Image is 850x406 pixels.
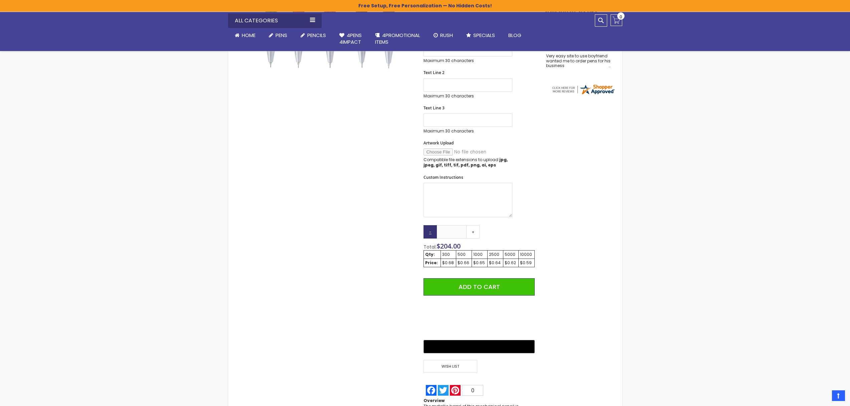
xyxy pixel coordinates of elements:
[423,340,534,353] button: Buy with GPay
[458,252,470,257] div: 500
[471,388,474,393] span: 0
[423,398,445,403] strong: Overview
[440,32,453,39] span: Rush
[546,54,611,68] div: Very easy site to use boyfriend wanted me to order pens for his business
[307,32,326,39] span: Pencils
[440,242,461,251] span: 204.00
[620,14,622,20] span: 0
[437,385,449,396] a: Twitter
[262,28,294,43] a: Pens
[520,252,533,257] div: 10000
[242,32,256,39] span: Home
[375,32,420,45] span: 4PROMOTIONAL ITEMS
[276,32,287,39] span: Pens
[611,14,622,26] a: 0
[458,260,470,266] div: $0.66
[423,58,512,63] p: Maximum 30 characters
[423,278,534,296] button: Add to Cart
[551,83,615,95] img: 4pens.com widget logo
[423,105,445,111] span: Text Line 3
[442,252,455,257] div: 300
[368,28,427,50] a: 4PROMOTIONALITEMS
[473,32,495,39] span: Specials
[795,388,850,406] iframe: Google Customer Reviews
[449,385,484,396] a: Pinterest0
[423,174,463,180] span: Custom Instructions
[427,28,460,43] a: Rush
[425,385,437,396] a: Facebook
[423,225,437,239] a: -
[423,140,454,146] span: Artwork Upload
[423,301,534,335] iframe: PayPal
[508,32,521,39] span: Blog
[423,70,445,75] span: Text Line 2
[423,360,479,373] a: Wish List
[228,13,322,28] div: All Categories
[442,260,455,266] div: $0.68
[466,225,480,239] a: +
[505,260,517,266] div: $0.62
[423,128,512,134] p: Maximum 30 characters
[505,252,517,257] div: 5000
[333,28,368,50] a: 4Pens4impact
[423,157,508,168] strong: jpg, jpeg, gif, tiff, tif, pdf, png, ai, eps
[425,260,438,266] strong: Price:
[423,157,512,168] p: Compatible file extensions to upload:
[551,91,615,97] a: 4pens.com certificate URL
[423,93,512,99] p: Maximum 30 characters
[459,283,500,291] span: Add to Cart
[423,360,477,373] span: Wish List
[339,32,362,45] span: 4Pens 4impact
[423,244,437,250] span: Total:
[489,252,502,257] div: 2500
[489,260,502,266] div: $0.64
[473,260,486,266] div: $0.65
[473,252,486,257] div: 1000
[460,28,502,43] a: Specials
[502,28,528,43] a: Blog
[294,28,333,43] a: Pencils
[437,242,461,251] span: $
[425,252,435,257] strong: Qty:
[228,28,262,43] a: Home
[520,260,533,266] div: $0.59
